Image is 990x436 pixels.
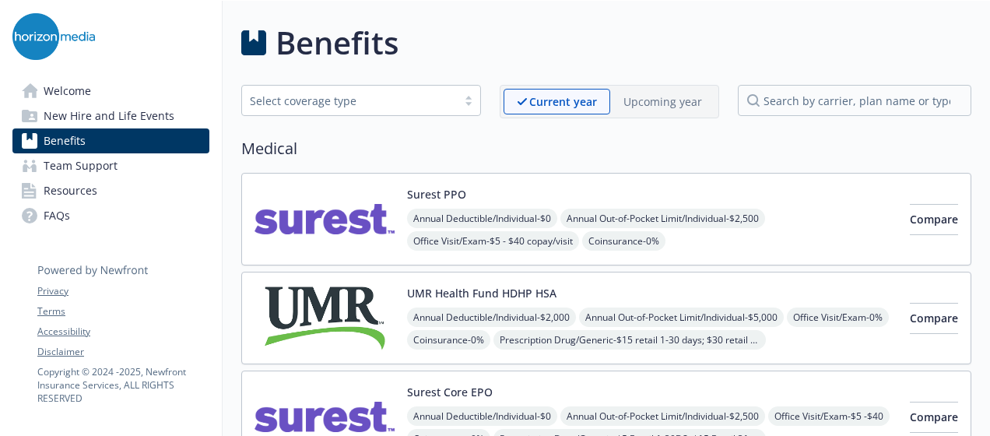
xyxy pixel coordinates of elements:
h2: Medical [241,137,971,160]
a: FAQs [12,203,209,228]
button: Surest Core EPO [407,384,493,400]
h1: Benefits [276,19,398,66]
a: Terms [37,304,209,318]
img: Surest carrier logo [255,186,395,252]
a: Accessibility [37,325,209,339]
p: Copyright © 2024 - 2025 , Newfront Insurance Services, ALL RIGHTS RESERVED [37,365,209,405]
a: New Hire and Life Events [12,104,209,128]
button: Compare [910,204,958,235]
span: Compare [910,212,958,227]
span: Annual Deductible/Individual - $0 [407,406,557,426]
span: Coinsurance - 0% [407,330,490,350]
span: New Hire and Life Events [44,104,174,128]
span: Annual Deductible/Individual - $0 [407,209,557,228]
a: Resources [12,178,209,203]
span: Annual Out-of-Pocket Limit/Individual - $2,500 [560,209,765,228]
div: Select coverage type [250,93,449,109]
span: Resources [44,178,97,203]
button: UMR Health Fund HDHP HSA [407,285,556,301]
span: Office Visit/Exam - $5 -$40 [768,406,890,426]
a: Team Support [12,153,209,178]
input: search by carrier, plan name or type [738,85,971,116]
img: UMR carrier logo [255,285,395,351]
span: Annual Out-of-Pocket Limit/Individual - $2,500 [560,406,765,426]
a: Disclaimer [37,345,209,359]
span: Compare [910,410,958,424]
a: Benefits [12,128,209,153]
span: Benefits [44,128,86,153]
span: Office Visit/Exam - $5 - $40 copay/visit [407,231,579,251]
span: Annual Out-of-Pocket Limit/Individual - $5,000 [579,308,784,327]
span: Annual Deductible/Individual - $2,000 [407,308,576,327]
a: Welcome [12,79,209,104]
span: Team Support [44,153,118,178]
span: FAQs [44,203,70,228]
span: Coinsurance - 0% [582,231,665,251]
span: Welcome [44,79,91,104]
button: Surest PPO [407,186,466,202]
a: Privacy [37,284,209,298]
span: Office Visit/Exam - 0% [787,308,889,327]
button: Compare [910,303,958,334]
p: Upcoming year [623,93,702,110]
span: Prescription Drug/Generic - $15 retail 1-30 days; $30 retail 31-90 days [493,330,766,350]
span: Compare [910,311,958,325]
button: Compare [910,402,958,433]
p: Current year [529,93,597,110]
